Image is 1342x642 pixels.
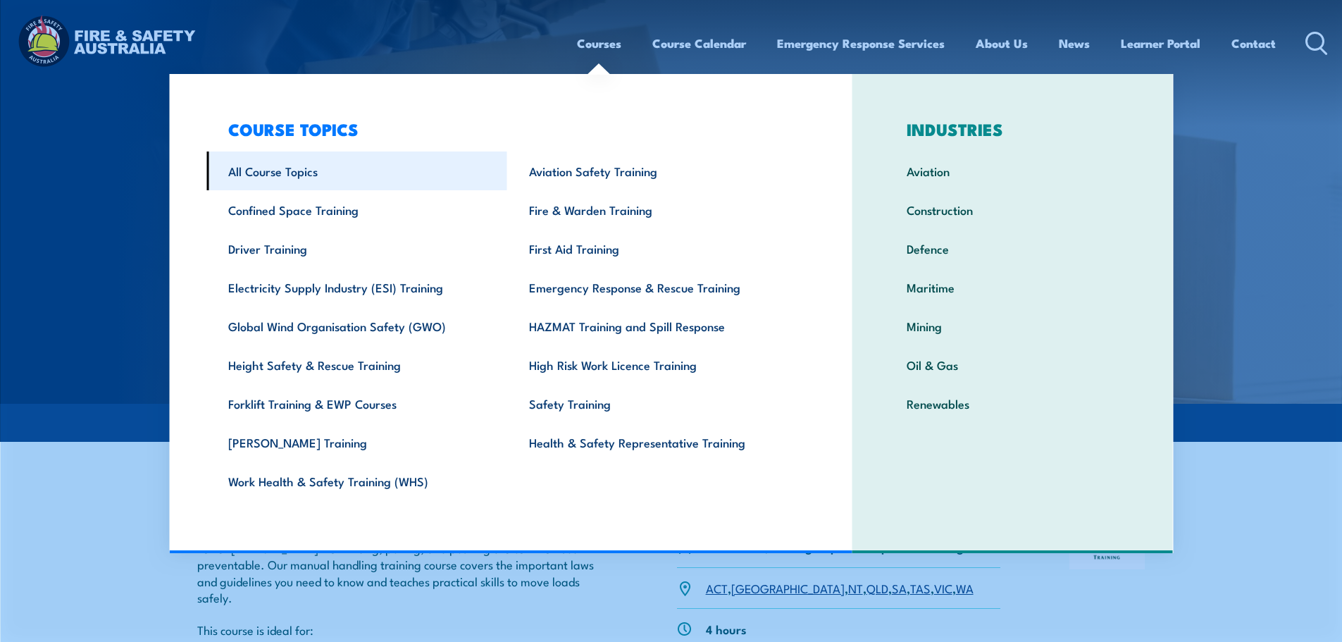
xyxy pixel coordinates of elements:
[652,25,746,62] a: Course Calendar
[848,579,863,596] a: NT
[206,152,507,190] a: All Course Topics
[885,119,1141,139] h3: INDUSTRIES
[206,119,808,139] h3: COURSE TOPICS
[197,622,609,638] p: This course is ideal for:
[507,423,808,462] a: Health & Safety Representative Training
[507,229,808,268] a: First Aid Training
[507,307,808,345] a: HAZMAT Training and Spill Response
[507,190,808,229] a: Fire & Warden Training
[910,579,931,596] a: TAS
[731,579,845,596] a: [GEOGRAPHIC_DATA]
[206,307,507,345] a: Global Wind Organisation Safety (GWO)
[577,25,621,62] a: Courses
[934,579,952,596] a: VIC
[1059,25,1090,62] a: News
[206,423,507,462] a: [PERSON_NAME] Training
[885,152,1141,190] a: Aviation
[885,229,1141,268] a: Defence
[706,579,728,596] a: ACT
[507,345,808,384] a: High Risk Work Licence Training
[206,384,507,423] a: Forklift Training & EWP Courses
[706,621,747,637] p: 4 hours
[206,229,507,268] a: Driver Training
[206,345,507,384] a: Height Safety & Rescue Training
[885,307,1141,345] a: Mining
[507,152,808,190] a: Aviation Safety Training
[777,25,945,62] a: Emergency Response Services
[1231,25,1276,62] a: Contact
[206,268,507,307] a: Electricity Supply Industry (ESI) Training
[706,538,969,555] p: Individuals, Small groups or Corporate bookings
[885,268,1141,307] a: Maritime
[976,25,1028,62] a: About Us
[885,345,1141,384] a: Oil & Gas
[206,462,507,500] a: Work Health & Safety Training (WHS)
[892,579,907,596] a: SA
[956,579,974,596] a: WA
[206,190,507,229] a: Confined Space Training
[866,579,888,596] a: QLD
[706,580,974,596] p: , , , , , , ,
[1121,25,1200,62] a: Learner Portal
[885,190,1141,229] a: Construction
[197,540,609,606] p: Lower [MEDICAL_DATA] from lifting, pulling, and pushing are common but preventable. Our manual ha...
[507,384,808,423] a: Safety Training
[507,268,808,307] a: Emergency Response & Rescue Training
[885,384,1141,423] a: Renewables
